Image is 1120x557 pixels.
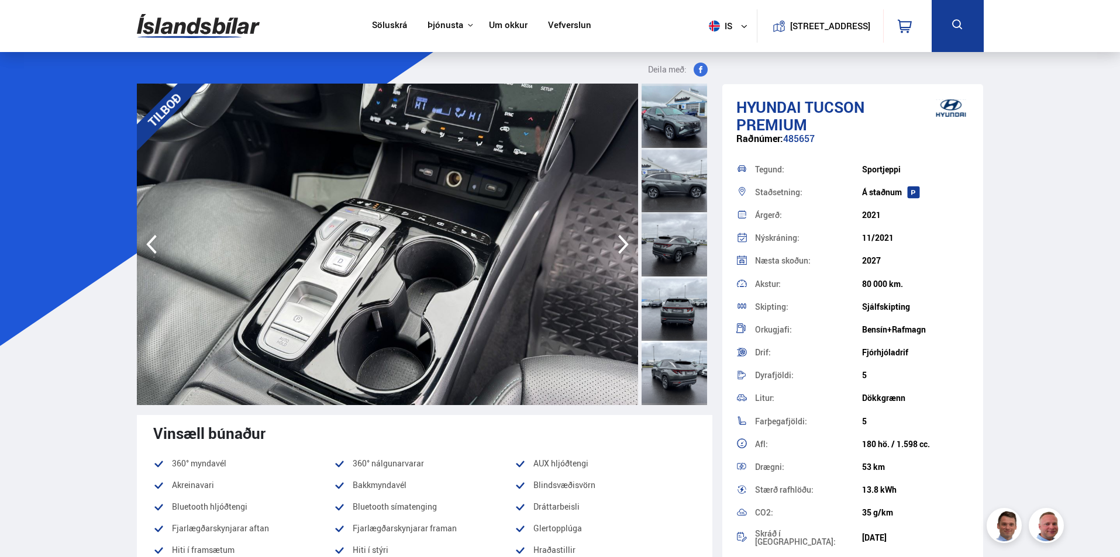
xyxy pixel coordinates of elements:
[862,256,969,265] div: 2027
[515,456,695,470] li: AUX hljóðtengi
[862,188,969,197] div: Á staðnum
[334,478,515,492] li: Bakkmyndavél
[862,165,969,174] div: Sportjeppi
[334,521,515,535] li: Fjarlægðarskynjarar framan
[862,533,969,542] div: [DATE]
[755,188,862,196] div: Staðsetning:
[736,133,970,156] div: 485657
[153,543,334,557] li: Hiti í framsætum
[489,20,528,32] a: Um okkur
[755,371,862,379] div: Dyrafjöldi:
[862,233,969,243] div: 11/2021
[862,417,969,426] div: 5
[755,234,862,242] div: Nýskráning:
[515,543,695,557] li: Hraðastillir
[137,84,638,405] img: 3361952.jpeg
[755,508,862,517] div: CO2:
[862,210,969,220] div: 2021
[709,20,720,32] img: svg+xml;base64,PHN2ZyB4bWxucz0iaHR0cDovL3d3dy53My5vcmcvMjAwMC9zdmciIHdpZHRoPSI1MTIiIGhlaWdodD0iNT...
[755,211,862,219] div: Árgerð:
[515,521,695,535] li: Glertopplúga
[755,326,862,334] div: Orkugjafi:
[755,280,862,288] div: Akstur:
[704,9,757,43] button: is
[862,485,969,494] div: 13.8 kWh
[153,500,334,514] li: Bluetooth hljóðtengi
[862,462,969,472] div: 53 km
[862,302,969,312] div: Sjálfskipting
[137,7,260,45] img: G0Ugv5HjCgRt.svg
[9,5,44,40] button: Open LiveChat chat widget
[988,510,1023,545] img: FbJEzSuNWCJXmdc-.webp
[153,424,696,442] div: Vinsæll búnaður
[153,456,334,470] li: 360° myndavél
[704,20,733,32] span: is
[755,394,862,402] div: Litur:
[795,21,866,31] button: [STREET_ADDRESS]
[755,257,862,265] div: Næsta skoðun:
[755,463,862,471] div: Drægni:
[862,325,969,334] div: Bensín+Rafmagn
[515,478,695,492] li: Blindsvæðisvörn
[428,20,463,31] button: Þjónusta
[643,63,712,77] button: Deila með:
[862,393,969,403] div: Dökkgrænn
[548,20,591,32] a: Vefverslun
[755,417,862,425] div: Farþegafjöldi:
[334,543,515,557] li: Hiti í stýri
[763,9,877,43] a: [STREET_ADDRESS]
[153,478,334,492] li: Akreinavari
[736,96,801,117] span: Hyundai
[928,90,974,126] img: brand logo
[755,348,862,357] div: Drif:
[736,96,864,135] span: Tucson PREMIUM
[372,20,407,32] a: Söluskrá
[755,530,862,546] div: Skráð í [GEOGRAPHIC_DATA]:
[153,521,334,535] li: Fjarlægðarskynjarar aftan
[755,440,862,448] div: Afl:
[862,508,969,517] div: 35 g/km
[862,440,969,449] div: 180 hö. / 1.598 cc.
[862,348,969,357] div: Fjórhjóladrif
[736,132,783,145] span: Raðnúmer:
[1031,510,1066,545] img: siFngHWaQ9KaOqBr.png
[515,500,695,514] li: Dráttarbeisli
[334,456,515,470] li: 360° nálgunarvarar
[334,500,515,514] li: Bluetooth símatenging
[755,486,862,494] div: Stærð rafhlöðu:
[648,63,687,77] span: Deila með:
[120,66,208,154] div: TILBOÐ
[862,371,969,380] div: 5
[862,279,969,289] div: 80 000 km.
[755,165,862,174] div: Tegund:
[755,303,862,311] div: Skipting:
